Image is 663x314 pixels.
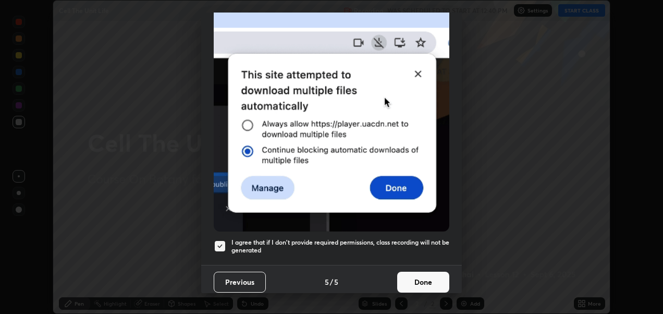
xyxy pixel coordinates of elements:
h5: I agree that if I don't provide required permissions, class recording will not be generated [231,238,449,255]
h4: 5 [325,276,329,287]
h4: / [330,276,333,287]
button: Done [397,272,449,293]
button: Previous [214,272,266,293]
img: downloads-permission-blocked.gif [214,4,449,232]
h4: 5 [334,276,338,287]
